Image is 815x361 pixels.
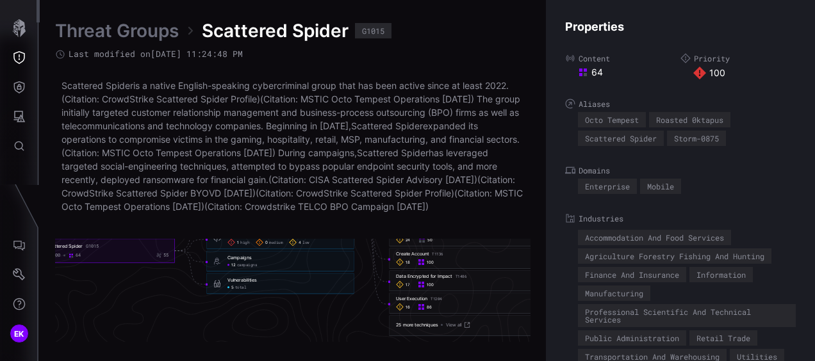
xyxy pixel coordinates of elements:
div: 25 more techniques [396,322,438,328]
div: G1015 [362,27,384,35]
p: is a native English-speaking cybercriminal group that has been active since at least 2022.(Citati... [62,79,524,213]
div: Octo Tempest [585,116,639,124]
div: Scattered Spider [585,134,657,142]
span: campaigns [237,262,258,268]
span: 24 [406,237,411,243]
a: Scattered Spider [351,120,423,131]
span: 50 [427,237,432,243]
span: 5 [231,285,234,290]
div: Accommodation And Food Services [585,234,724,241]
div: 55 [163,253,169,259]
div: User Execution [396,296,442,301]
span: Scattered Spider [202,19,349,42]
div: Data Encrypted for Impact [396,273,466,279]
span: T1486 [456,274,467,279]
a: Threat Groups [55,19,179,42]
span: 0 [265,240,268,245]
div: Scattered Spider [47,244,83,250]
span: high [240,240,249,245]
a: Scattered Spider [357,147,429,158]
label: Industries [565,213,796,223]
div: 64 [578,67,680,78]
label: Aliases [565,99,796,109]
div: 100 [693,67,796,79]
label: Priority [680,53,796,63]
label: Content [565,53,680,63]
span: T1204 [431,296,442,301]
div: Agriculture Forestry Fishing And Hunting [585,252,764,260]
span: low [302,240,309,245]
span: total [235,285,247,290]
a: View all [446,321,471,329]
span: EK [14,327,24,341]
div: Manufacturing [585,289,643,297]
span: 100 [427,282,434,287]
div: Vulnerabilities [227,278,256,284]
span: 17 [406,282,410,287]
div: Utilities [737,353,777,360]
div: Create Account [396,251,443,257]
span: 1 [237,240,239,245]
a: Scattered Spider [62,80,133,91]
span: Last modified on [69,49,243,60]
div: Public Administration [585,334,679,342]
div: Enterprise [585,182,630,190]
div: Professional Scientific And Technical Services [585,308,789,323]
label: Domains [565,165,796,175]
div: Retail Trade [696,334,750,342]
span: 16 [406,305,410,310]
div: Finance And Insurance [585,271,679,278]
span: 4 [299,240,301,245]
time: [DATE] 11:24:48 PM [151,48,243,60]
div: Storm-0875 [674,134,719,142]
div: G1015 [86,244,99,250]
div: Information [696,271,746,278]
button: EK [1,319,38,348]
div: Transportation And Warehousing [585,353,720,360]
div: Roasted 0ktapus [656,116,723,124]
h4: Properties [565,19,796,34]
div: 100 [53,253,60,259]
div: Campaigns [227,255,251,261]
span: 86 [427,305,431,310]
span: T1136 [432,252,443,257]
div: Mobile [647,182,674,190]
span: 18 [406,260,410,265]
span: 12 [231,262,236,268]
span: medium [269,240,283,245]
span: 100 [427,260,434,265]
div: 64 [76,253,81,259]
